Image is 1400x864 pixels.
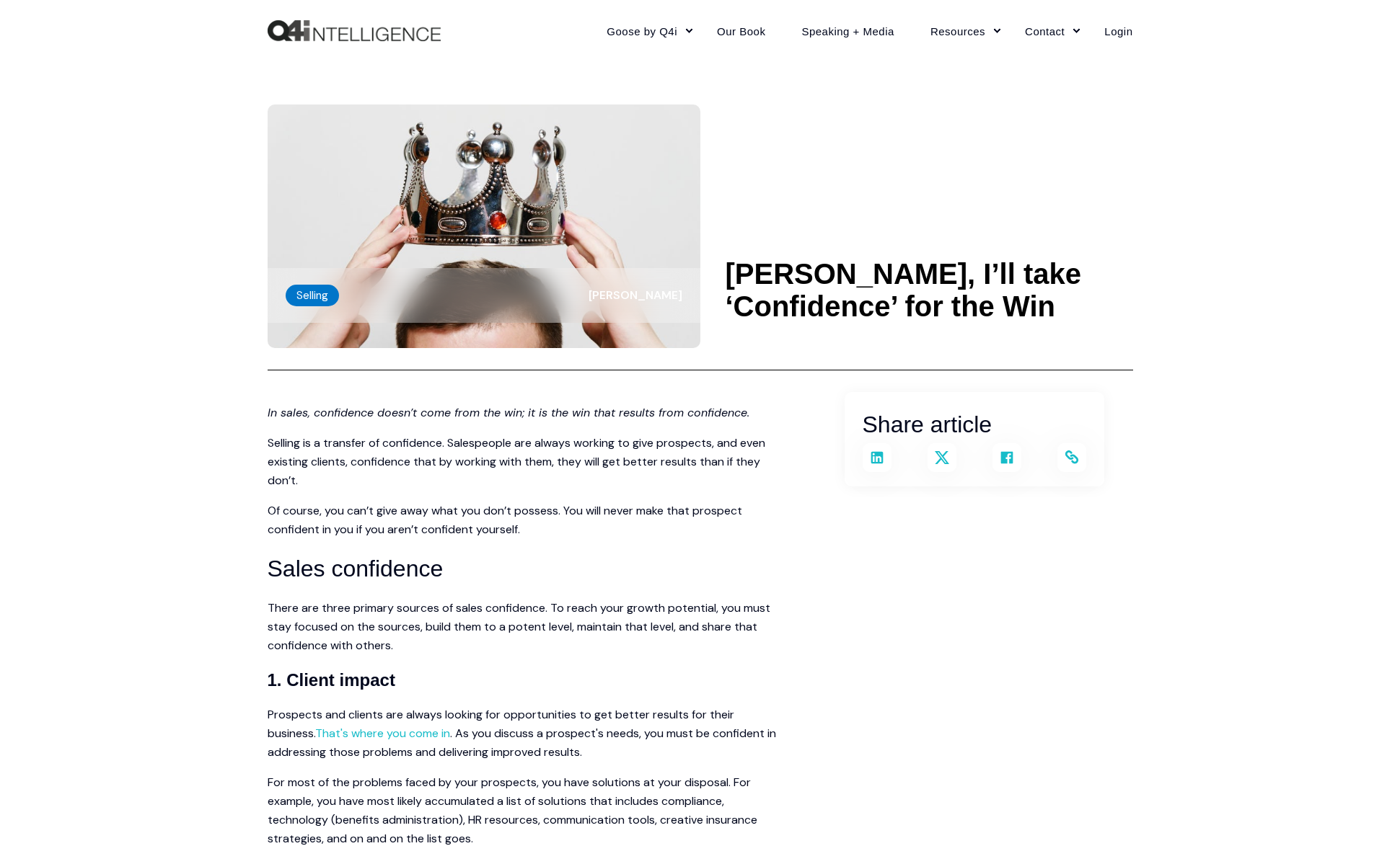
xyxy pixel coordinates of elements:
[268,773,787,848] p: For most of the problems faced by your prospects, you have solutions at your disposal. For exampl...
[268,434,787,490] p: Selling is a transfer of confidence. Salespeople are always working to give prospects, and even e...
[268,104,700,348] img: Man putting a crown on top of his head
[268,20,441,42] a: Back to Home
[268,667,787,694] h4: 1. Client impact
[268,405,749,420] em: In sales, confidence doesn’t come from the win; it is the win that results from confidence.
[286,285,339,306] label: Selling
[863,406,1086,443] h3: Share article
[589,288,682,303] span: [PERSON_NAME]
[268,502,787,539] p: Of course, you can’t give away what you don’t possess. You will never make that prospect confiden...
[268,551,787,587] h3: Sales confidence
[726,258,1133,323] h1: [PERSON_NAME], I’ll take ‘Confidence’ for the Win
[268,599,787,655] p: There are three primary sources of sales confidence. To reach your growth potential, you must sta...
[315,726,450,741] a: That's where you come in
[268,705,787,762] p: Prospects and clients are always looking for opportunities to get better results for their busine...
[268,20,441,42] img: Q4intelligence, LLC logo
